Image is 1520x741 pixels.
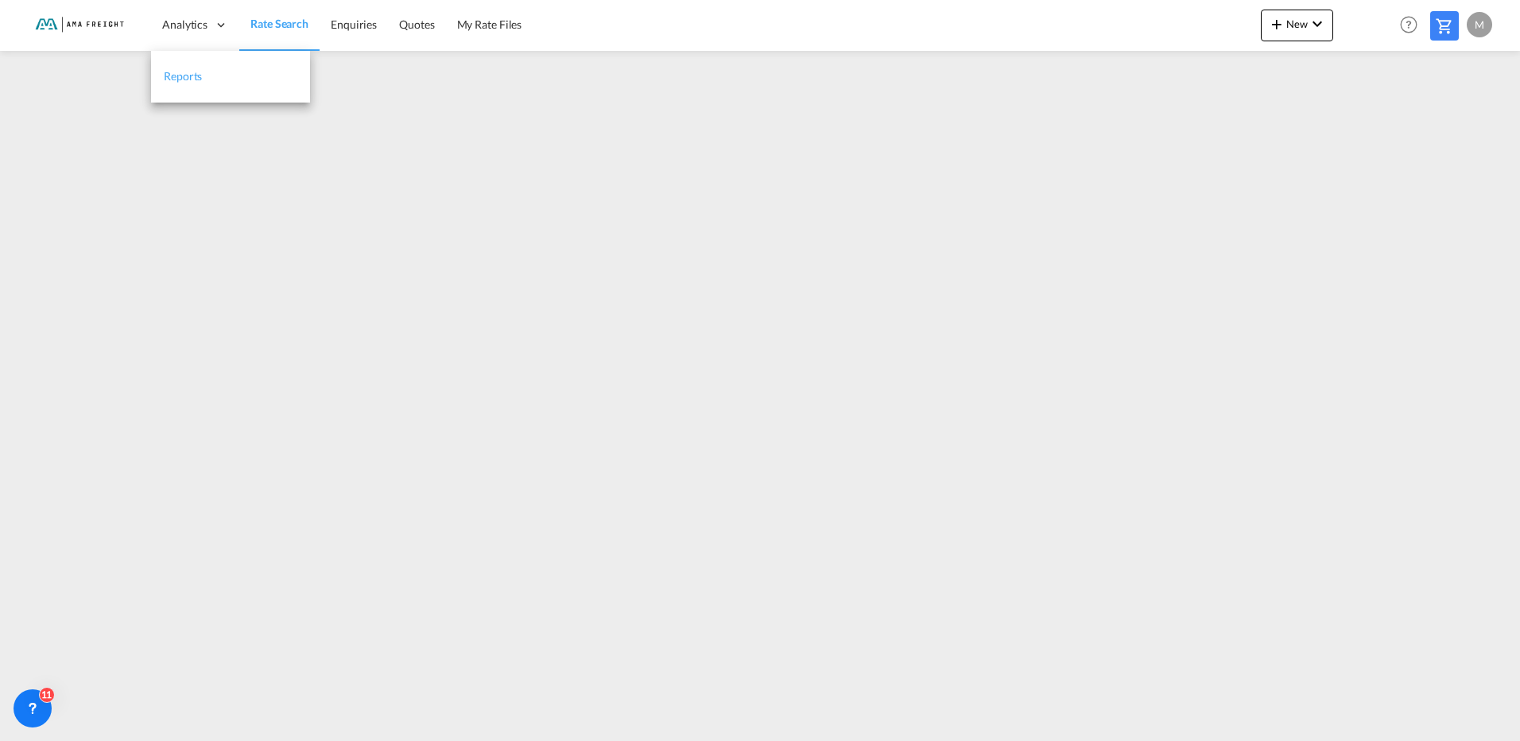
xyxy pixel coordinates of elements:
md-icon: icon-plus 400-fg [1267,14,1286,33]
span: Enquiries [331,17,377,31]
img: f843cad07f0a11efa29f0335918cc2fb.png [24,7,131,43]
a: Reports [151,51,310,103]
md-icon: icon-chevron-down [1308,14,1327,33]
div: M [1467,12,1492,37]
span: Quotes [399,17,434,31]
span: Help [1395,11,1422,38]
button: icon-plus 400-fgNewicon-chevron-down [1261,10,1333,41]
span: New [1267,17,1327,30]
span: Reports [164,69,202,83]
span: Analytics [162,17,207,33]
div: Help [1395,11,1430,40]
span: My Rate Files [457,17,522,31]
span: Rate Search [250,17,308,30]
